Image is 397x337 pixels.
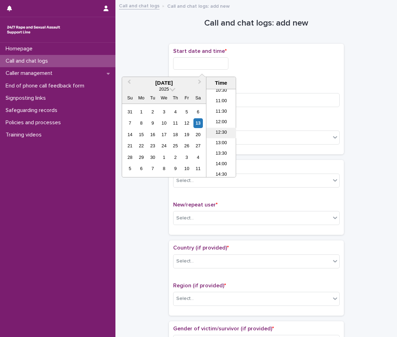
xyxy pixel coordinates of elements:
div: Choose Wednesday, September 17th, 2025 [159,130,169,139]
div: Choose Tuesday, September 16th, 2025 [148,130,157,139]
div: month 2025-09 [124,106,204,174]
div: Choose Monday, September 15th, 2025 [136,130,146,139]
div: Fr [182,93,191,103]
li: 12:00 [206,117,236,128]
p: Policies and processes [3,119,66,126]
li: 11:30 [206,107,236,117]
span: Gender of victim/survivor (if provided) [173,326,274,331]
img: rhQMoQhaT3yELyF149Cw [6,23,62,37]
div: Select... [176,258,194,265]
span: 2025 [159,86,169,92]
div: Th [171,93,180,103]
div: Choose Sunday, September 28th, 2025 [125,153,135,162]
div: Choose Tuesday, September 23rd, 2025 [148,141,157,150]
div: Choose Friday, September 12th, 2025 [182,118,191,128]
li: 12:30 [206,128,236,138]
div: Choose Wednesday, September 24th, 2025 [159,141,169,150]
div: Choose Thursday, October 2nd, 2025 [171,153,180,162]
div: Choose Thursday, September 4th, 2025 [171,107,180,117]
p: Homepage [3,45,38,52]
div: Choose Wednesday, October 1st, 2025 [159,153,169,162]
div: Choose Monday, September 29th, 2025 [136,153,146,162]
div: Choose Wednesday, September 10th, 2025 [159,118,169,128]
div: [DATE] [122,80,206,86]
div: We [159,93,169,103]
div: Choose Thursday, September 25th, 2025 [171,141,180,150]
div: Choose Thursday, October 9th, 2025 [171,164,180,173]
li: 14:30 [206,170,236,180]
div: Choose Saturday, October 11th, 2025 [193,164,203,173]
li: 14:00 [206,159,236,170]
div: Choose Sunday, September 21st, 2025 [125,141,135,150]
div: Choose Monday, September 8th, 2025 [136,118,146,128]
div: Choose Friday, October 10th, 2025 [182,164,191,173]
div: Choose Tuesday, September 30th, 2025 [148,153,157,162]
div: Choose Tuesday, October 7th, 2025 [148,164,157,173]
span: Start date and time [173,48,227,54]
div: Choose Sunday, October 5th, 2025 [125,164,135,173]
p: Call and chat logs [3,58,54,64]
div: Choose Saturday, September 20th, 2025 [193,130,203,139]
span: New/repeat user [173,202,218,208]
div: Choose Tuesday, September 9th, 2025 [148,118,157,128]
p: Training videos [3,132,47,138]
div: Choose Friday, October 3rd, 2025 [182,153,191,162]
p: Signposting links [3,95,51,101]
p: Call and chat logs: add new [167,2,230,9]
div: Choose Thursday, September 18th, 2025 [171,130,180,139]
p: End of phone call feedback form [3,83,90,89]
div: Choose Saturday, September 6th, 2025 [193,107,203,117]
div: Su [125,93,135,103]
div: Select... [176,295,194,302]
div: Choose Wednesday, September 3rd, 2025 [159,107,169,117]
div: Choose Monday, October 6th, 2025 [136,164,146,173]
div: Choose Saturday, October 4th, 2025 [193,153,203,162]
span: Country (if provided) [173,245,229,251]
div: Choose Sunday, August 31st, 2025 [125,107,135,117]
div: Mo [136,93,146,103]
div: Choose Thursday, September 11th, 2025 [171,118,180,128]
li: 13:30 [206,149,236,159]
div: Choose Wednesday, October 8th, 2025 [159,164,169,173]
a: Call and chat logs [119,1,159,9]
div: Choose Saturday, September 27th, 2025 [193,141,203,150]
div: Choose Sunday, September 14th, 2025 [125,130,135,139]
div: Sa [193,93,203,103]
div: Choose Friday, September 26th, 2025 [182,141,191,150]
p: Safeguarding records [3,107,63,114]
div: Select... [176,177,194,184]
div: Select... [176,215,194,222]
div: Choose Saturday, September 13th, 2025 [193,118,203,128]
div: Choose Tuesday, September 2nd, 2025 [148,107,157,117]
span: Region (if provided) [173,283,226,288]
div: Tu [148,93,157,103]
li: 10:30 [206,86,236,96]
h1: Call and chat logs: add new [169,18,344,28]
div: Choose Monday, September 22nd, 2025 [136,141,146,150]
li: 11:00 [206,96,236,107]
div: Choose Friday, September 19th, 2025 [182,130,191,139]
button: Next Month [195,78,206,89]
div: Choose Monday, September 1st, 2025 [136,107,146,117]
div: Choose Sunday, September 7th, 2025 [125,118,135,128]
div: Time [208,80,234,86]
div: Choose Friday, September 5th, 2025 [182,107,191,117]
button: Previous Month [123,78,134,89]
li: 13:00 [206,138,236,149]
p: Caller management [3,70,58,77]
